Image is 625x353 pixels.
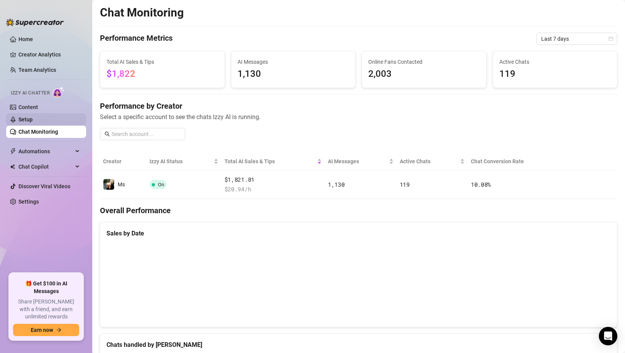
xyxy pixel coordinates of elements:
span: Total AI Sales & Tips [106,58,218,66]
span: Active Chats [499,58,611,66]
a: Setup [18,116,33,123]
span: Automations [18,145,73,157]
h4: Performance Metrics [100,33,173,45]
a: Discover Viral Videos [18,183,70,189]
span: Select a specific account to see the chats Izzy AI is running. [100,112,617,122]
button: Earn nowarrow-right [13,324,79,336]
span: Izzy AI Status [150,157,212,166]
span: search [105,131,110,137]
span: $ 20.94 /h [224,185,322,194]
a: Team Analytics [18,67,56,73]
span: On [158,182,164,187]
th: Izzy AI Status [146,152,221,171]
th: AI Messages [325,152,397,171]
th: Active Chats [397,152,468,171]
span: Ms [118,181,125,187]
span: calendar [608,36,613,41]
span: Active Chats [400,157,459,166]
span: Chat Copilot [18,161,73,173]
span: Last 7 days [541,33,613,45]
a: Chat Monitoring [18,129,58,135]
span: arrow-right [56,327,62,333]
span: 119 [499,67,611,81]
img: logo-BBDzfeDw.svg [6,18,64,26]
a: Home [18,36,33,42]
img: Chat Copilot [10,164,15,169]
span: Online Fans Contacted [368,58,480,66]
img: AI Chatter [53,86,65,98]
div: Open Intercom Messenger [599,327,617,345]
h4: Overall Performance [100,205,617,216]
span: $1,821.81 [224,175,322,184]
span: AI Messages [328,157,387,166]
a: Content [18,104,38,110]
span: 1,130 [328,181,345,188]
span: Izzy AI Chatter [11,89,50,97]
th: Chat Conversion Rate [468,152,566,171]
h4: Performance by Creator [100,101,617,111]
h2: Chat Monitoring [100,5,184,20]
img: Ms [103,179,114,190]
span: 119 [400,181,410,188]
div: Sales by Date [106,229,611,238]
span: 10.08 % [471,181,491,188]
span: 🎁 Get $100 in AI Messages [13,280,79,295]
span: $1,822 [106,68,135,79]
span: 1,130 [238,67,349,81]
th: Total AI Sales & Tips [221,152,325,171]
span: thunderbolt [10,148,16,154]
a: Creator Analytics [18,48,80,61]
th: Creator [100,152,146,171]
span: Share [PERSON_NAME] with a friend, and earn unlimited rewards [13,298,79,321]
span: 2,003 [368,67,480,81]
span: AI Messages [238,58,349,66]
input: Search account... [111,130,181,138]
a: Settings [18,199,39,205]
div: Chats handled by [PERSON_NAME] [106,340,611,350]
span: Earn now [31,327,53,333]
span: Total AI Sales & Tips [224,157,316,166]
